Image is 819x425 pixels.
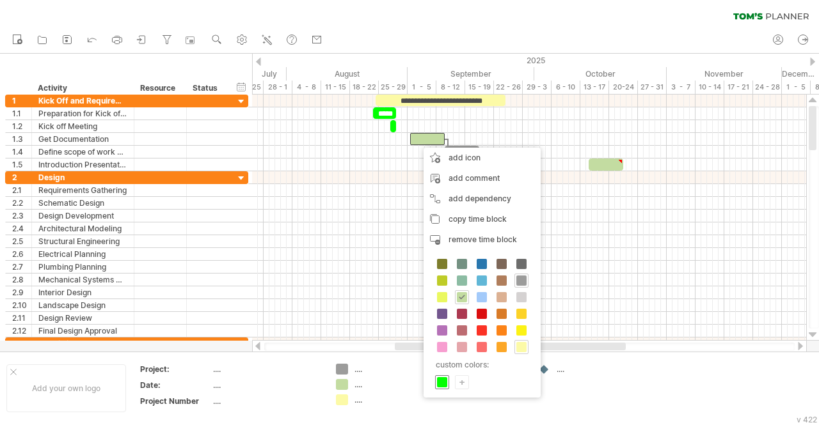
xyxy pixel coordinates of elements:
[523,81,552,94] div: 29 - 3
[12,261,31,273] div: 2.7
[38,184,127,196] div: Requirements Gathering
[38,286,127,298] div: Interior Design
[12,95,31,107] div: 1
[667,81,696,94] div: 3 - 7
[140,82,179,95] div: Resource
[494,81,523,94] div: 22 - 26
[213,364,321,375] div: ....
[213,380,321,390] div: ....
[38,222,127,235] div: Architectural Modeling
[424,189,541,209] div: add dependency
[354,364,424,375] div: ....
[38,197,127,209] div: Schematic Design
[140,364,211,375] div: Project:
[38,312,127,324] div: Design Review
[449,214,507,224] span: copy time block
[213,396,321,406] div: ....
[287,67,408,81] div: August 2025
[408,67,534,81] div: September 2025
[557,364,626,375] div: ....
[12,107,31,120] div: 1.1
[38,146,127,158] div: Define scope of work and Project Objectives
[12,337,31,350] div: 3
[724,81,753,94] div: 17 - 21
[264,81,292,94] div: 28 - 1
[38,248,127,260] div: Electrical Planning
[140,380,211,390] div: Date:
[38,82,127,95] div: Activity
[193,82,221,95] div: Status
[12,248,31,260] div: 2.6
[38,337,127,350] div: Permitting
[38,210,127,222] div: Design Development
[12,171,31,183] div: 2
[667,67,782,81] div: November 2025
[12,235,31,247] div: 2.5
[38,235,127,247] div: Structural Engineering
[12,222,31,235] div: 2.4
[38,133,127,145] div: Get Documentation
[456,376,468,388] div: +
[38,158,127,171] div: Introduction Presentation
[12,299,31,311] div: 2.10
[354,379,424,390] div: ....
[38,107,127,120] div: Preparation for Kick off meeting
[12,274,31,286] div: 2.8
[782,81,811,94] div: 1 - 5
[38,120,127,132] div: Kick off Meeting
[424,168,541,189] div: add comment
[609,81,638,94] div: 20-24
[12,133,31,145] div: 1.3
[465,81,494,94] div: 15 - 19
[6,364,126,412] div: Add your own logo
[12,184,31,196] div: 2.1
[38,299,127,311] div: Landscape Design
[12,286,31,298] div: 2.9
[292,81,321,94] div: 4 - 8
[12,312,31,324] div: 2.11
[379,81,408,94] div: 25 - 29
[12,146,31,158] div: 1.4
[12,325,31,337] div: 2.12
[534,67,667,81] div: October 2025
[38,95,127,107] div: Kick Off and Requirements
[38,171,127,183] div: Design
[638,81,667,94] div: 27 - 31
[408,81,436,94] div: 1 - 5
[430,356,530,373] div: custom colors:
[38,261,127,273] div: Plumbing Planning
[350,81,379,94] div: 18 - 22
[449,235,517,244] span: remove time block
[424,148,541,168] div: add icon
[12,197,31,209] div: 2.2
[552,81,580,94] div: 6 - 10
[354,394,424,405] div: ....
[580,81,609,94] div: 13 - 17
[696,81,724,94] div: 10 - 14
[140,396,211,406] div: Project Number
[753,81,782,94] div: 24 - 28
[12,120,31,132] div: 1.2
[797,415,817,424] div: v 422
[436,81,465,94] div: 8 - 12
[38,274,127,286] div: Mechanical Systems Design
[321,81,350,94] div: 11 - 15
[12,210,31,222] div: 2.3
[12,158,31,171] div: 1.5
[38,325,127,337] div: Final Design Approval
